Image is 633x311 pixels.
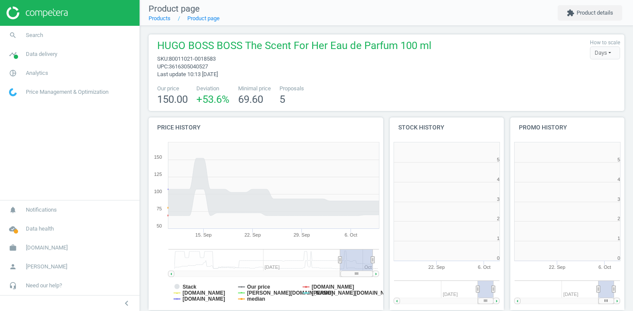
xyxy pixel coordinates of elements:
[149,15,171,22] a: Products
[497,177,500,182] text: 4
[9,88,17,96] img: wGWNvw8QSZomAAAAABJRU5ErkJggg==
[497,256,500,261] text: 0
[279,85,304,92] span: Proposals
[187,15,220,22] a: Product page
[157,39,431,55] span: HUGO BOSS BOSS The Scent For Her Eau de Parfum 100 ml
[245,232,261,237] tspan: 22. Sep
[312,284,354,290] tspan: [DOMAIN_NAME]
[154,189,162,194] text: 100
[238,85,271,92] span: Minimal price
[26,88,109,96] span: Price Management & Optimization
[617,177,620,182] text: 4
[196,85,230,92] span: Deviation
[428,265,445,270] tspan: 22. Sep
[590,39,620,46] label: How to scale
[26,244,68,252] span: [DOMAIN_NAME]
[154,154,162,160] text: 150
[558,5,622,21] button: extensionProduct details
[617,236,620,241] text: 1
[247,284,270,290] tspan: Our price
[157,55,169,62] span: sku :
[549,265,565,270] tspan: 22. Sep
[26,69,48,77] span: Analytics
[195,232,212,237] tspan: 15. Sep
[157,206,162,211] text: 75
[183,284,196,290] tspan: Stack
[26,282,62,289] span: Need our help?
[344,232,357,237] tspan: 6. Oct
[149,117,383,138] h4: Price history
[116,298,137,309] button: chevron_left
[154,172,162,177] text: 125
[5,277,21,294] i: headset_mic
[567,9,574,17] i: extension
[169,63,208,70] span: 3616305040527
[26,50,57,58] span: Data delivery
[5,27,21,43] i: search
[497,197,500,202] text: 3
[169,55,216,62] span: 80011021-0018583
[247,296,265,302] tspan: median
[26,225,54,233] span: Data health
[478,265,490,270] tspan: 6. Oct
[5,65,21,81] i: pie_chart_outlined
[599,265,611,270] tspan: 6. Oct
[157,71,218,77] span: Last update 10:13 [DATE]
[183,296,225,302] tspan: [DOMAIN_NAME]
[157,63,169,70] span: upc :
[312,290,397,296] tspan: [PERSON_NAME][DOMAIN_NAME]
[294,232,310,237] tspan: 29. Sep
[617,216,620,221] text: 2
[26,263,67,271] span: [PERSON_NAME]
[390,117,504,138] h4: Stock history
[149,3,200,14] span: Product page
[157,93,188,105] span: 150.00
[617,197,620,202] text: 3
[157,223,162,228] text: 50
[5,221,21,237] i: cloud_done
[183,290,225,296] tspan: [DOMAIN_NAME]
[157,85,188,92] span: Our price
[364,265,378,270] tspan: Oct …
[617,256,620,261] text: 0
[590,46,620,59] div: Days
[497,157,500,162] text: 5
[510,117,624,138] h4: Promo history
[5,240,21,256] i: work
[497,236,500,241] text: 1
[5,259,21,275] i: person
[26,31,43,39] span: Search
[617,157,620,162] text: 5
[26,206,57,214] span: Notifications
[238,93,263,105] span: 69.60
[279,93,285,105] span: 5
[5,202,21,218] i: notifications
[121,298,132,308] i: chevron_left
[247,290,333,296] tspan: [PERSON_NAME][DOMAIN_NAME]
[497,216,500,221] text: 2
[6,6,68,19] img: ajHJNr6hYgQAAAAASUVORK5CYII=
[5,46,21,62] i: timeline
[196,93,230,105] span: +53.6 %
